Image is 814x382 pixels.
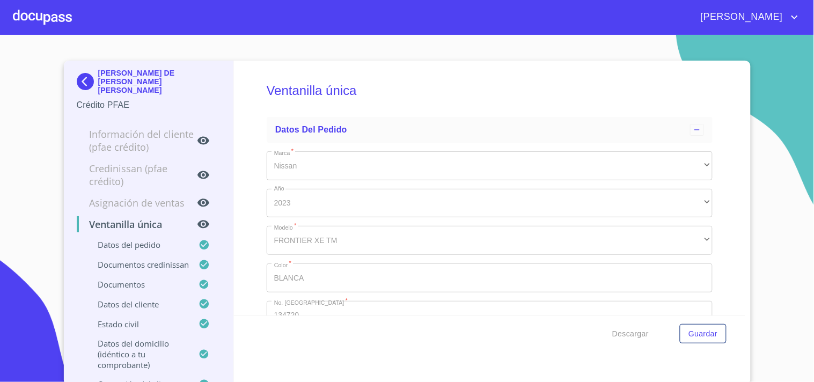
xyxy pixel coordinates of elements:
[77,196,197,209] p: Asignación de Ventas
[688,327,717,341] span: Guardar
[77,299,199,310] p: Datos del cliente
[612,327,649,341] span: Descargar
[267,151,713,180] div: Nissan
[98,69,221,94] p: [PERSON_NAME] DE [PERSON_NAME] [PERSON_NAME]
[693,9,801,26] button: account of current user
[680,324,726,344] button: Guardar
[77,128,197,153] p: Información del cliente (PFAE crédito)
[77,259,199,270] p: Documentos CrediNissan
[275,125,347,134] span: Datos del pedido
[267,117,713,143] div: Datos del pedido
[608,324,653,344] button: Descargar
[77,338,199,370] p: Datos del domicilio (idéntico a tu comprobante)
[77,69,221,99] div: [PERSON_NAME] DE [PERSON_NAME] [PERSON_NAME]
[267,69,713,113] h5: Ventanilla única
[77,279,199,290] p: Documentos
[77,218,197,231] p: Ventanilla única
[77,239,199,250] p: Datos del pedido
[77,162,197,188] p: Credinissan (PFAE crédito)
[77,73,98,90] img: Docupass spot blue
[267,189,713,218] div: 2023
[77,319,199,329] p: Estado civil
[693,9,788,26] span: [PERSON_NAME]
[267,226,713,255] div: FRONTIER XE TM
[77,99,221,112] p: Crédito PFAE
